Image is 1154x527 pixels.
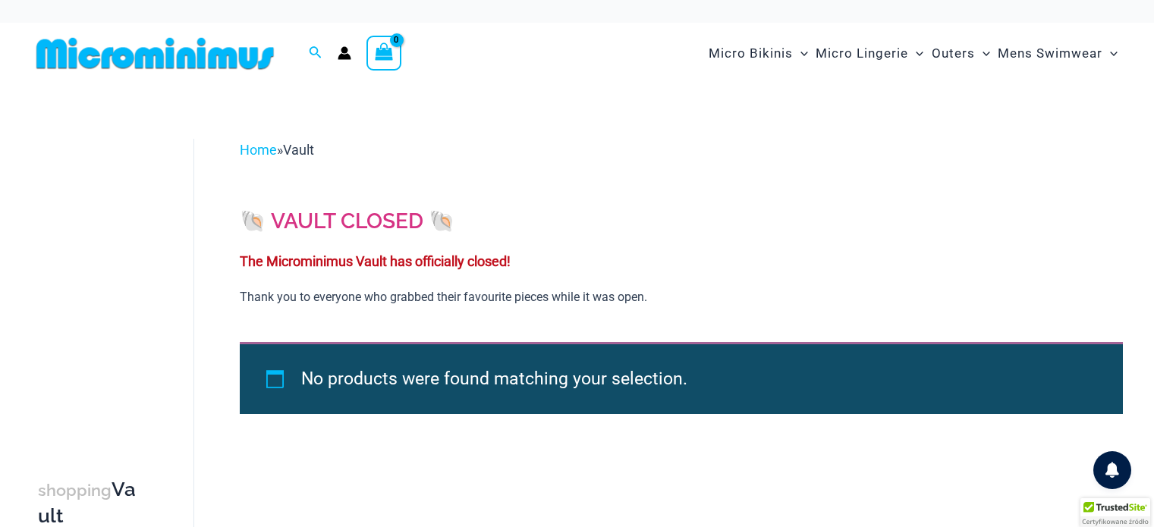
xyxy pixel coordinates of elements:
[240,250,1123,273] p: The Microminimus Vault has officially closed!
[240,142,314,158] span: »
[30,36,280,71] img: MM SHOP LOGO FLAT
[703,28,1124,79] nav: Site Navigation
[1080,498,1150,527] div: TrustedSite Certified
[812,30,927,77] a: Micro LingerieMenu ToggleMenu Toggle
[38,127,175,430] iframe: TrustedSite Certified
[240,288,1123,306] p: Thank you to everyone who grabbed their favourite pieces while it was open.
[816,34,908,73] span: Micro Lingerie
[283,142,314,158] span: Vault
[240,342,1123,414] div: No products were found matching your selection.
[309,44,322,63] a: Search icon link
[240,208,1123,235] h2: 🐚 VAULT CLOSED 🐚
[998,34,1102,73] span: Mens Swimwear
[338,46,351,60] a: Account icon link
[705,30,812,77] a: Micro BikinisMenu ToggleMenu Toggle
[793,34,808,73] span: Menu Toggle
[994,30,1121,77] a: Mens SwimwearMenu ToggleMenu Toggle
[908,34,923,73] span: Menu Toggle
[928,30,994,77] a: OutersMenu ToggleMenu Toggle
[38,481,112,500] span: shopping
[240,142,277,158] a: Home
[1102,34,1118,73] span: Menu Toggle
[975,34,990,73] span: Menu Toggle
[366,36,401,71] a: View Shopping Cart, empty
[932,34,975,73] span: Outers
[709,34,793,73] span: Micro Bikinis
